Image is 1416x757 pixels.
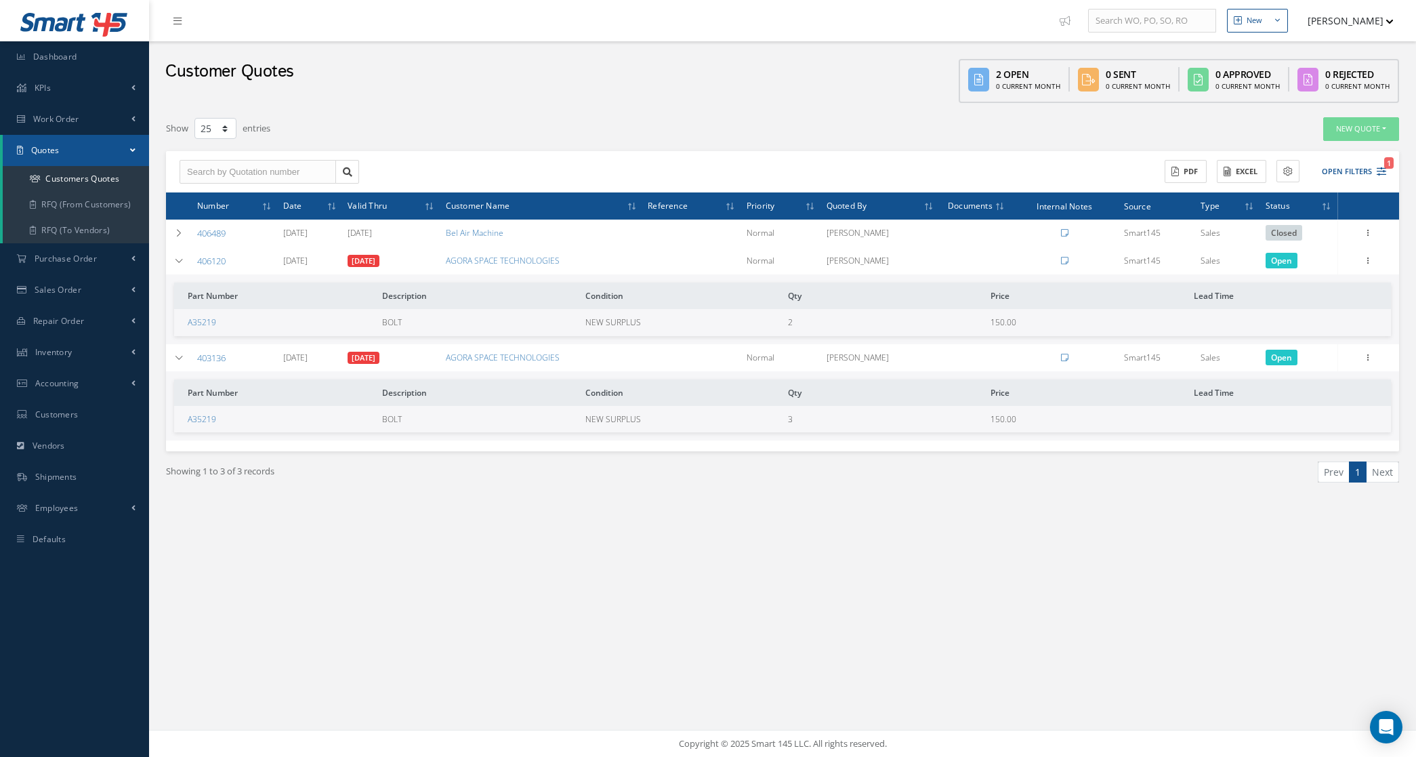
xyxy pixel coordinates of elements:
[188,413,216,425] a: A35219
[747,199,775,211] span: Priority
[165,62,294,82] h2: Customer Quotes
[985,283,1188,309] th: Price
[783,283,985,309] th: Qty
[827,199,867,211] span: Quoted By
[783,380,985,406] th: Qty
[741,344,821,372] td: Normal
[788,316,793,328] span: 2
[585,316,641,328] span: NEW SURPLUS
[348,227,372,239] a: [DATE]
[197,199,229,211] span: Number
[446,255,560,266] a: AGORA SPACE TECHNOLOGIES
[991,316,1016,328] span: 150.00
[35,253,97,264] span: Purchase Order
[163,737,1402,751] div: Copyright © 2025 Smart 145 LLC. All rights reserved.
[33,51,77,62] span: Dashboard
[1266,350,1297,365] span: Click to change it
[1201,199,1220,211] span: Type
[1037,199,1092,212] span: Internal Notes
[996,67,1060,81] div: 2 Open
[278,344,342,372] td: [DATE]
[741,247,821,275] td: Normal
[1310,161,1386,183] button: Open Filters1
[348,352,379,364] a: [DATE]
[33,113,79,125] span: Work Order
[1106,67,1170,81] div: 0 Sent
[580,283,783,309] th: Condition
[1325,81,1390,91] div: 0 Current Month
[3,218,149,243] a: RFQ (To Vendors)
[1201,352,1220,363] span: Sales
[197,255,226,267] a: 406120
[35,409,79,420] span: Customers
[33,315,85,327] span: Repair Order
[3,192,149,218] a: RFQ (From Customers)
[1384,157,1394,169] span: 1
[33,440,65,451] span: Vendors
[1201,255,1220,266] span: Sales
[283,199,302,211] span: Date
[821,344,940,372] td: [PERSON_NAME]
[1266,225,1302,241] span: Click to change it
[278,220,342,247] td: [DATE]
[3,135,149,166] a: Quotes
[35,346,72,358] span: Inventory
[35,82,51,94] span: KPIs
[585,413,641,425] span: NEW SURPLUS
[948,199,993,211] span: Documents
[1227,9,1288,33] button: New
[821,247,940,275] td: [PERSON_NAME]
[1165,160,1207,184] button: PDF
[985,380,1188,406] th: Price
[278,247,342,275] td: [DATE]
[1266,253,1297,268] span: Click to change it
[1295,7,1394,34] button: [PERSON_NAME]
[1215,81,1280,91] div: 0 Current Month
[446,352,560,363] a: AGORA SPACE TECHNOLOGIES
[166,117,188,136] label: Show
[648,199,688,211] span: Reference
[156,462,783,493] div: Showing 1 to 3 of 3 records
[382,316,402,328] span: BOLT
[377,283,579,309] th: Description
[1188,283,1391,309] th: Lead Time
[991,413,1016,425] span: 150.00
[1217,160,1266,184] button: Excel
[1370,711,1402,743] div: Open Intercom Messenger
[197,352,226,364] a: 403136
[188,316,216,328] a: A35219
[377,380,579,406] th: Description
[1119,247,1196,275] td: Smart145
[1119,220,1196,247] td: Smart145
[1323,117,1399,141] button: New Quote
[1106,81,1170,91] div: 0 Current Month
[382,413,402,425] span: BOLT
[3,166,149,192] a: Customers Quotes
[996,81,1060,91] div: 0 Current Month
[788,413,793,425] span: 3
[35,502,79,514] span: Employees
[1215,67,1280,81] div: 0 Approved
[1325,67,1390,81] div: 0 Rejected
[348,255,379,267] a: [DATE]
[1266,199,1290,211] span: Status
[348,199,387,211] span: Valid Thru
[35,471,77,483] span: Shipments
[35,377,79,389] span: Accounting
[1119,344,1196,372] td: Smart145
[1247,15,1262,26] div: New
[1349,462,1367,483] a: 1
[446,199,510,211] span: Customer Name
[33,533,66,545] span: Defaults
[174,283,377,309] th: Part Number
[243,117,270,136] label: entries
[180,160,336,184] input: Search by Quotation number
[31,144,60,156] span: Quotes
[580,380,783,406] th: Condition
[1188,380,1391,406] th: Lead Time
[1088,9,1216,33] input: Search WO, PO, SO, RO
[197,227,226,239] a: 406489
[741,220,821,247] td: Normal
[1201,227,1220,239] span: Sales
[174,380,377,406] th: Part Number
